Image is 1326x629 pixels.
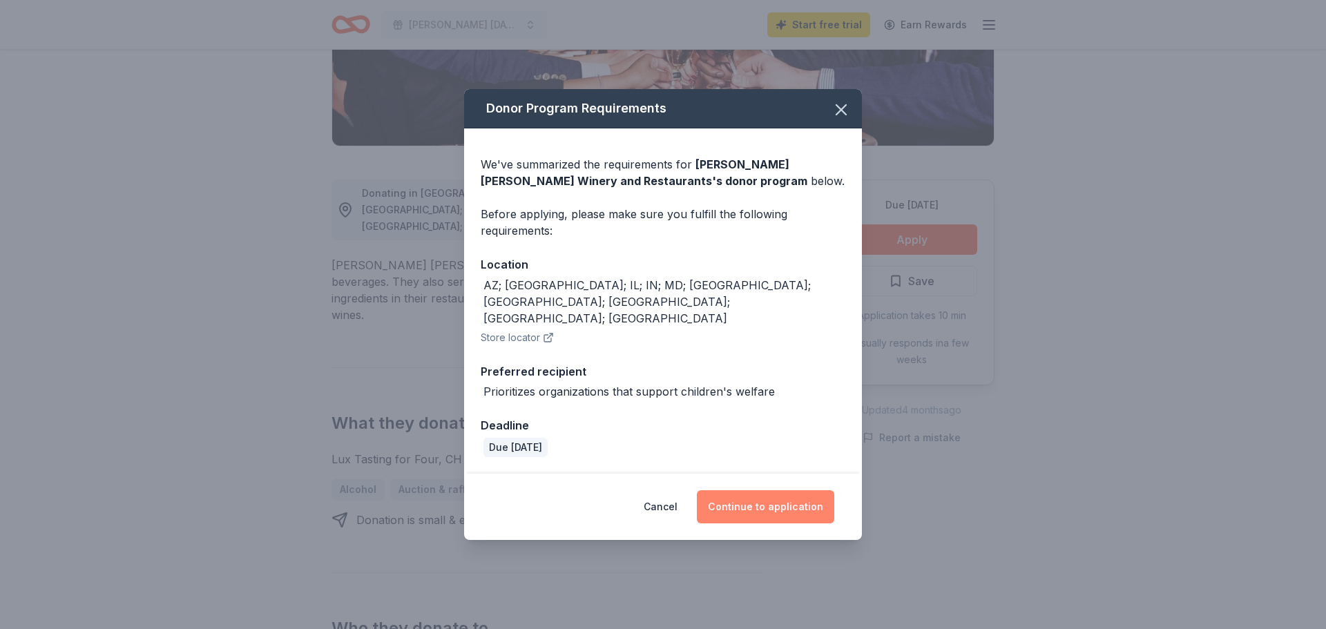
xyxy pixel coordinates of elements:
div: Location [481,255,845,273]
div: Deadline [481,416,845,434]
div: Preferred recipient [481,362,845,380]
div: AZ; [GEOGRAPHIC_DATA]; IL; IN; MD; [GEOGRAPHIC_DATA]; [GEOGRAPHIC_DATA]; [GEOGRAPHIC_DATA]; [GEOG... [483,277,845,327]
div: We've summarized the requirements for below. [481,156,845,189]
button: Store locator [481,329,554,346]
button: Continue to application [697,490,834,523]
button: Cancel [644,490,678,523]
div: Prioritizes organizations that support children's welfare [483,383,775,400]
div: Before applying, please make sure you fulfill the following requirements: [481,206,845,239]
div: Donor Program Requirements [464,89,862,128]
div: Due [DATE] [483,438,548,457]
